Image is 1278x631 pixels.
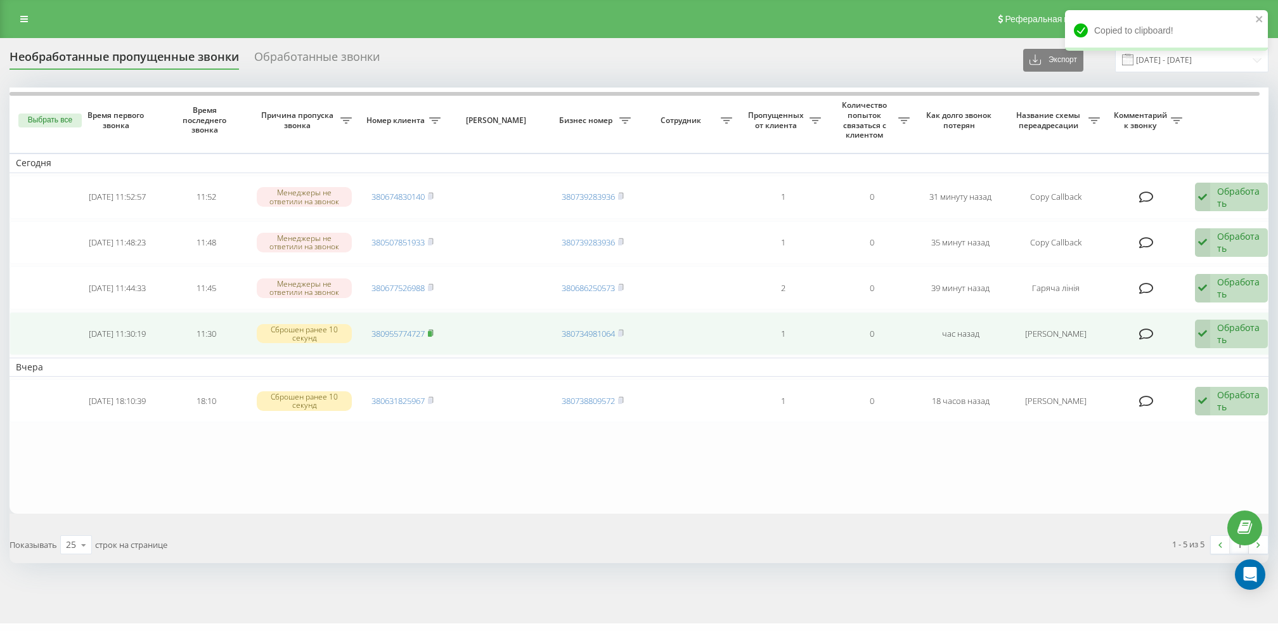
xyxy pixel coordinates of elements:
[162,176,250,219] td: 11:52
[1172,538,1204,550] div: 1 - 5 из 5
[371,395,425,407] a: 380631825967
[555,115,619,126] span: Бизнес номер
[1255,14,1264,26] button: close
[916,221,1005,264] td: 35 минут назад
[1005,312,1106,355] td: [PERSON_NAME]
[1023,49,1083,72] button: Экспорт
[18,114,82,127] button: Выбрать все
[1217,230,1261,254] div: Обработать
[257,187,352,206] div: Менеджеры не ответили на звонок
[73,176,162,219] td: [DATE] 11:52:57
[916,176,1005,219] td: 31 минуту назад
[827,312,916,355] td: 0
[739,221,827,264] td: 1
[827,221,916,264] td: 0
[172,105,240,135] span: Время последнего звонка
[1113,110,1171,130] span: Комментарий к звонку
[257,110,340,130] span: Причина пропуска звонка
[73,266,162,309] td: [DATE] 11:44:33
[1011,110,1088,130] span: Название схемы переадресации
[371,237,425,248] a: 380507851933
[1235,559,1265,590] div: Open Intercom Messenger
[162,221,250,264] td: 11:48
[10,153,1277,172] td: Сегодня
[562,237,615,248] a: 380739283936
[254,50,380,70] div: Обработанные звонки
[10,539,57,550] span: Показывать
[562,328,615,339] a: 380734981064
[365,115,429,126] span: Номер клиента
[745,110,810,130] span: Пропущенных от клиента
[257,324,352,343] div: Сброшен ранее 10 секунд
[1217,185,1261,209] div: Обработать
[562,282,615,294] a: 380686250573
[562,395,615,407] a: 380738809572
[73,312,162,355] td: [DATE] 11:30:19
[371,191,425,202] a: 380674830140
[1005,221,1106,264] td: Copy Callback
[916,266,1005,309] td: 39 минут назад
[739,176,827,219] td: 1
[371,282,425,294] a: 380677526988
[916,379,1005,422] td: 18 часов назад
[73,221,162,264] td: [DATE] 11:48:23
[10,358,1277,377] td: Вчера
[1005,176,1106,219] td: Copy Callback
[162,266,250,309] td: 11:45
[916,312,1005,355] td: час назад
[162,379,250,422] td: 18:10
[739,312,827,355] td: 1
[827,176,916,219] td: 0
[1005,14,1109,24] span: Реферальная программа
[257,233,352,252] div: Менеджеры не ответили на звонок
[562,191,615,202] a: 380739283936
[834,100,898,140] span: Количество попыток связаться с клиентом
[257,391,352,410] div: Сброшен ранее 10 секунд
[257,278,352,297] div: Менеджеры не ответили на звонок
[95,539,167,550] span: строк на странице
[827,266,916,309] td: 0
[458,115,538,126] span: [PERSON_NAME]
[1005,266,1106,309] td: Гаряча лінія
[83,110,152,130] span: Время первого звонка
[162,312,250,355] td: 11:30
[73,379,162,422] td: [DATE] 18:10:39
[926,110,995,130] span: Как долго звонок потерян
[1217,276,1261,300] div: Обработать
[1065,10,1268,51] div: Copied to clipboard!
[371,328,425,339] a: 380955774727
[739,379,827,422] td: 1
[827,379,916,422] td: 0
[643,115,721,126] span: Сотрудник
[1217,322,1261,346] div: Обработать
[1005,379,1106,422] td: [PERSON_NAME]
[739,266,827,309] td: 2
[1217,389,1261,413] div: Обработать
[66,538,76,551] div: 25
[10,50,239,70] div: Необработанные пропущенные звонки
